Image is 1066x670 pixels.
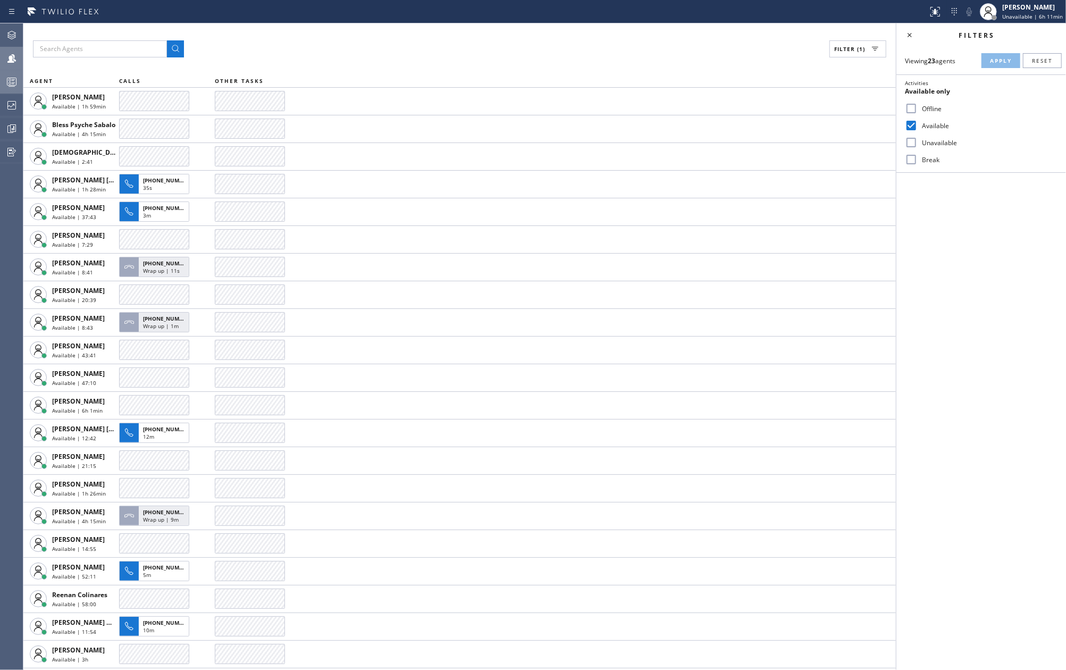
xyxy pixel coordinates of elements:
[52,424,159,433] span: [PERSON_NAME] [PERSON_NAME]
[52,507,105,516] span: [PERSON_NAME]
[143,177,191,184] span: [PHONE_NUMBER]
[52,590,107,599] span: Reenan Colinares
[52,407,103,414] span: Available | 6h 1min
[143,571,151,579] span: 5m
[52,563,105,572] span: [PERSON_NAME]
[119,171,192,197] button: [PHONE_NUMBER]35s
[52,296,96,304] span: Available | 20:39
[52,314,105,323] span: [PERSON_NAME]
[52,93,105,102] span: [PERSON_NAME]
[143,626,154,634] span: 10m
[143,619,191,626] span: [PHONE_NUMBER]
[52,158,93,165] span: Available | 2:41
[119,254,192,280] button: [PHONE_NUMBER]Wrap up | 11s
[143,564,191,571] span: [PHONE_NUMBER]
[1032,57,1053,64] span: Reset
[143,259,191,267] span: [PHONE_NUMBER]
[990,57,1012,64] span: Apply
[143,184,152,191] span: 35s
[52,231,105,240] span: [PERSON_NAME]
[119,558,192,584] button: [PHONE_NUMBER]5m
[52,646,105,655] span: [PERSON_NAME]
[143,508,191,516] span: [PHONE_NUMBER]
[143,433,154,440] span: 12m
[52,351,96,359] span: Available | 43:41
[52,397,105,406] span: [PERSON_NAME]
[30,77,53,85] span: AGENT
[52,148,177,157] span: [DEMOGRAPHIC_DATA][PERSON_NAME]
[829,40,886,57] button: Filter (1)
[119,420,192,446] button: [PHONE_NUMBER]12m
[52,269,93,276] span: Available | 8:41
[52,130,106,138] span: Available | 4h 15min
[52,369,105,378] span: [PERSON_NAME]
[52,452,105,461] span: [PERSON_NAME]
[119,502,192,529] button: [PHONE_NUMBER]Wrap up | 9m
[52,545,96,552] span: Available | 14:55
[52,186,106,193] span: Available | 1h 28min
[52,535,105,544] span: [PERSON_NAME]
[52,258,105,267] span: [PERSON_NAME]
[1002,3,1063,12] div: [PERSON_NAME]
[52,341,105,350] span: [PERSON_NAME]
[905,87,950,96] span: Available only
[834,45,865,53] span: Filter (1)
[52,241,93,248] span: Available | 7:29
[52,379,96,387] span: Available | 47:10
[905,56,955,65] span: Viewing agents
[52,175,159,185] span: [PERSON_NAME] [PERSON_NAME]
[119,613,192,640] button: [PHONE_NUMBER]10m
[1023,53,1062,68] button: Reset
[52,600,96,608] span: Available | 58:00
[52,618,132,627] span: [PERSON_NAME] Guingos
[52,462,96,470] span: Available | 21:15
[959,31,995,40] span: Filters
[52,103,106,110] span: Available | 1h 59min
[52,573,96,580] span: Available | 52:11
[143,212,151,219] span: 3m
[918,138,1057,147] label: Unavailable
[52,324,93,331] span: Available | 8:43
[143,204,191,212] span: [PHONE_NUMBER]
[962,4,977,19] button: Mute
[52,656,88,663] span: Available | 3h
[52,120,115,129] span: Bless Psyche Sabalo
[119,198,192,225] button: [PHONE_NUMBER]3m
[981,53,1020,68] button: Apply
[143,267,180,274] span: Wrap up | 11s
[1002,13,1063,20] span: Unavailable | 6h 11min
[52,434,96,442] span: Available | 12:42
[918,121,1057,130] label: Available
[905,79,1057,87] div: Activities
[52,213,96,221] span: Available | 37:43
[918,155,1057,164] label: Break
[52,480,105,489] span: [PERSON_NAME]
[928,56,935,65] strong: 23
[52,286,105,295] span: [PERSON_NAME]
[143,516,179,523] span: Wrap up | 9m
[143,425,191,433] span: [PHONE_NUMBER]
[119,77,141,85] span: CALLS
[33,40,167,57] input: Search Agents
[215,77,264,85] span: OTHER TASKS
[143,315,191,322] span: [PHONE_NUMBER]
[52,628,96,635] span: Available | 11:54
[52,203,105,212] span: [PERSON_NAME]
[52,490,106,497] span: Available | 1h 26min
[52,517,106,525] span: Available | 4h 15min
[918,104,1057,113] label: Offline
[119,309,192,336] button: [PHONE_NUMBER]Wrap up | 1m
[143,322,179,330] span: Wrap up | 1m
